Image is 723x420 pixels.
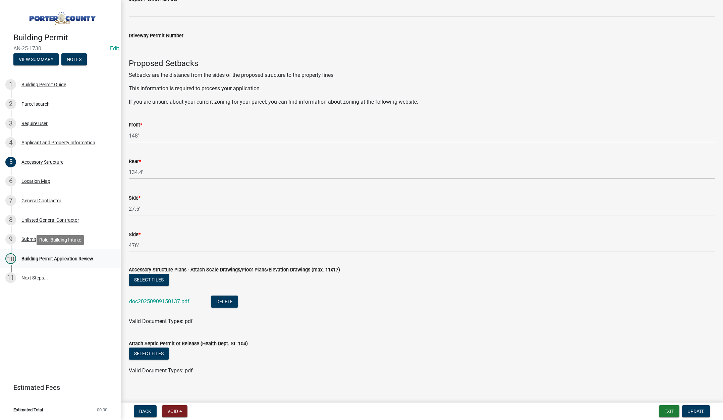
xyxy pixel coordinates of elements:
span: $0.00 [97,408,107,412]
wm-modal-confirm: Summary [13,57,59,62]
div: 2 [5,99,16,109]
label: Front [129,123,142,127]
div: Applicant and Property Information [21,140,95,145]
div: 5 [5,157,16,167]
label: Attach Septic Permit or Release (Health Dept. St. 104) [129,342,248,346]
div: Accessory Structure [21,160,63,164]
div: 6 [5,176,16,187]
div: General Contractor [21,198,61,203]
div: 8 [5,215,16,225]
button: Update [682,405,710,417]
button: Select files [129,348,169,360]
h4: Building Permit [13,33,115,43]
a: doc20250909150137.pdf [129,298,189,305]
label: Side [129,232,141,237]
span: Valid Document Types: pdf [129,367,193,374]
label: Accessory Structure Plans - Attach Scale Drawings/Floor Plans/Elevation Drawings (max. 11x17) [129,268,340,272]
span: AN-25-1730 [13,45,107,52]
label: Side [129,196,141,201]
span: Update [687,409,705,414]
div: Unlisted General Contractor [21,218,79,222]
button: Delete [211,296,238,308]
button: Exit [659,405,679,417]
a: Estimated Fees [5,381,110,394]
button: Notes [61,53,87,65]
div: Parcel search [21,102,50,106]
button: View Summary [13,53,59,65]
div: 1 [5,79,16,90]
div: 3 [5,118,16,129]
div: Building Permit Application Review [21,256,93,261]
wm-modal-confirm: Edit Application Number [110,45,119,52]
wm-modal-confirm: Notes [61,57,87,62]
p: If you are unsure about your current zoning for your parcel, you can find information about zonin... [129,98,715,106]
div: Submit [21,237,36,242]
button: Select files [129,274,169,286]
div: 11 [5,272,16,283]
a: Edit [110,45,119,52]
h4: Proposed Setbacks [129,59,715,68]
div: Location Map [21,179,50,183]
p: Setbacks are the distance from the sides of the proposed structure to the property lines. [129,71,715,79]
label: Driveway Permit Number [129,34,183,38]
div: 4 [5,137,16,148]
div: Building Permit Guide [21,82,66,87]
span: Void [167,409,178,414]
span: Estimated Total [13,408,43,412]
div: 9 [5,234,16,245]
span: Back [139,409,151,414]
button: Back [134,405,157,417]
div: 10 [5,253,16,264]
div: Require User [21,121,48,126]
p: This information is required to process your application. [129,85,715,93]
wm-modal-confirm: Delete Document [211,299,238,305]
button: Void [162,405,187,417]
div: Role: Building Intake [37,235,84,245]
span: Valid Document Types: pdf [129,318,193,324]
img: Porter County, Indiana [13,7,110,26]
label: Rear [129,159,141,164]
div: 7 [5,195,16,206]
